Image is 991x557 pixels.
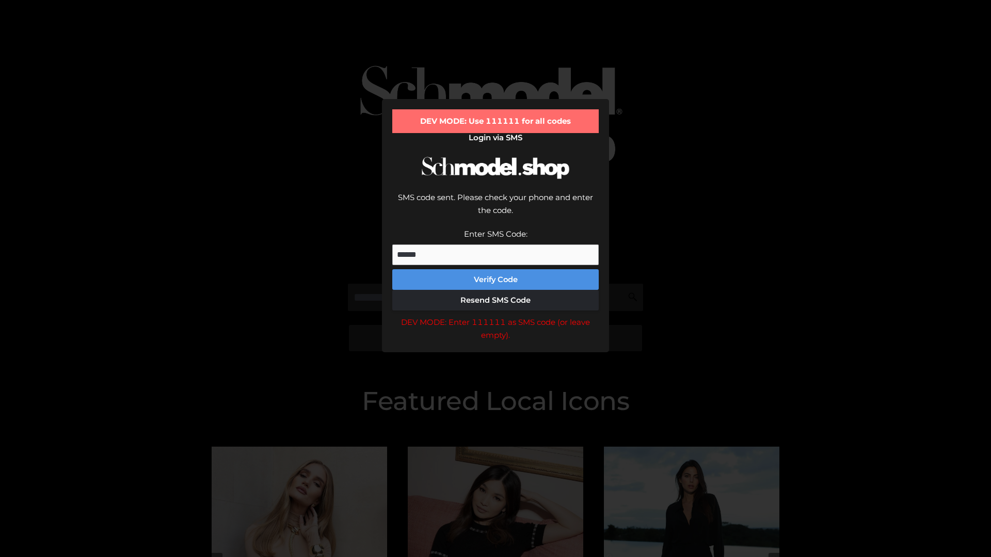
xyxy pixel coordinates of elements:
h2: Login via SMS [392,133,599,142]
label: Enter SMS Code: [464,229,528,239]
div: SMS code sent. Please check your phone and enter the code. [392,191,599,227]
button: Verify Code [392,269,599,290]
button: Resend SMS Code [392,290,599,310]
img: Schmodel Logo [418,148,573,188]
div: DEV MODE: Enter 111111 as SMS code (or leave empty). [392,316,599,342]
div: DEV MODE: Use 111111 for all codes [392,109,599,133]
